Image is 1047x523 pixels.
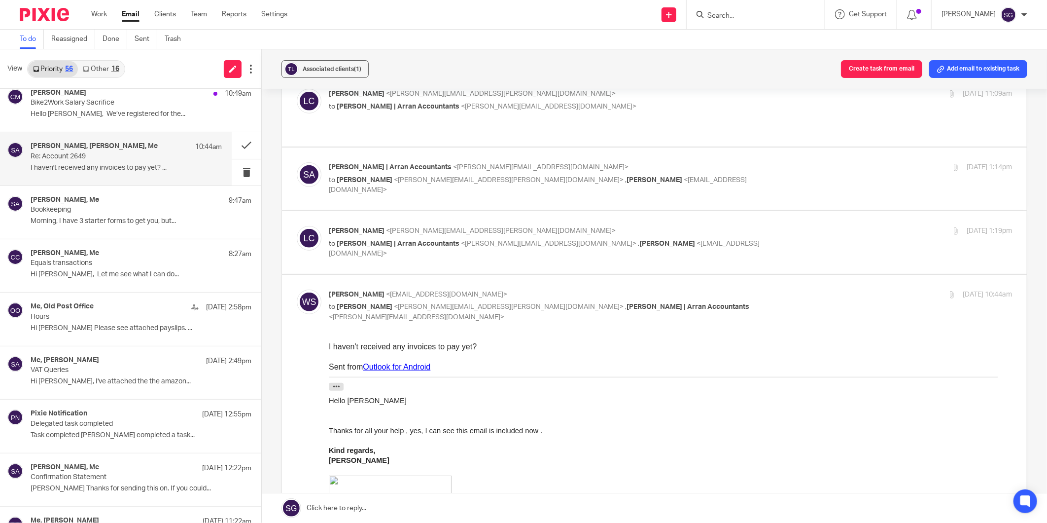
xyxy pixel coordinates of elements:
[303,66,361,72] span: Associated clients
[841,60,922,78] button: Create task from email
[154,9,176,19] a: Clients
[281,60,369,78] button: Associated clients(1)
[31,270,251,279] p: Hi [PERSON_NAME], Let me see what I can do...
[337,103,459,110] span: [PERSON_NAME] | Arran Accountants
[967,162,1012,173] p: [DATE] 1:14pm
[329,227,384,234] span: [PERSON_NAME]
[206,302,251,312] p: [DATE] 2:58pm
[337,177,392,184] span: [PERSON_NAME]
[967,226,1012,236] p: [DATE] 1:19pm
[7,356,23,372] img: svg%3E
[963,290,1012,300] p: [DATE] 10:44am
[329,90,384,97] span: [PERSON_NAME]
[337,240,459,247] span: [PERSON_NAME] | Arran Accountants
[31,259,207,267] p: Equals transactions
[31,302,94,311] h4: Me, Old Post Office
[297,89,321,113] img: svg%3E
[7,196,23,212] img: svg%3E
[7,89,23,105] img: svg%3E
[31,324,251,333] p: Hi [PERSON_NAME] Please see attached payslips. ...
[942,9,996,19] p: [PERSON_NAME]
[337,303,392,310] span: [PERSON_NAME]
[34,21,102,29] a: Outlook for Android
[31,366,207,374] p: VAT Queries
[229,249,251,259] p: 8:27am
[329,164,452,171] span: [PERSON_NAME] | Arran Accountants
[195,142,222,152] p: 10:44am
[386,291,507,298] span: <[EMAIL_ADDRESS][DOMAIN_NAME]>
[453,164,628,171] span: <[PERSON_NAME][EMAIL_ADDRESS][DOMAIN_NAME]>
[7,410,23,425] img: svg%3E
[1001,7,1016,23] img: svg%3E
[31,356,99,365] h4: Me, [PERSON_NAME]
[20,30,44,49] a: To do
[103,30,127,49] a: Done
[135,30,157,49] a: Sent
[31,217,251,225] p: Morning, I have 3 starter forms to get you, but...
[229,196,251,206] p: 9:47am
[7,64,22,74] span: View
[297,162,321,187] img: svg%3E
[329,240,335,247] span: to
[202,410,251,419] p: [DATE] 12:55pm
[20,8,69,21] img: Pixie
[329,103,335,110] span: to
[51,30,95,49] a: Reassigned
[28,61,78,77] a: Priority56
[31,249,99,258] h4: [PERSON_NAME], Me
[329,303,335,310] span: to
[122,9,140,19] a: Email
[206,356,251,366] p: [DATE] 2:49pm
[261,9,287,19] a: Settings
[386,90,616,97] span: <[PERSON_NAME][EMAIL_ADDRESS][PERSON_NAME][DOMAIN_NAME]>
[7,302,23,318] img: svg%3E
[31,89,86,97] h4: [PERSON_NAME]
[329,291,384,298] span: [PERSON_NAME]
[625,177,627,184] span: ,
[191,9,207,19] a: Team
[31,485,251,493] p: [PERSON_NAME] Thanks for sending this on. If you could...
[7,249,23,265] img: svg%3E
[202,463,251,473] p: [DATE] 12:22pm
[639,240,695,247] span: [PERSON_NAME]
[31,420,207,428] p: Delegated task completed
[165,30,188,49] a: Trash
[31,142,158,150] h4: [PERSON_NAME], [PERSON_NAME], Me
[329,177,335,184] span: to
[31,152,183,161] p: Re: Account 2649
[31,110,251,118] p: Hello [PERSON_NAME], We’ve registered for the...
[354,66,361,72] span: (1)
[706,12,795,21] input: Search
[31,410,87,418] h4: Pixie Notification
[31,463,99,472] h4: [PERSON_NAME], Me
[31,377,251,386] p: Hi [PERSON_NAME], I've attached the the amazon...
[284,62,299,76] img: svg%3E
[31,206,207,214] p: Bookkeeping
[31,99,207,107] p: Bike2Work Salary Sacrifice
[7,463,23,479] img: svg%3E
[461,103,636,110] span: <[PERSON_NAME][EMAIL_ADDRESS][DOMAIN_NAME]>
[31,196,99,204] h4: [PERSON_NAME], Me
[65,66,73,73] div: 56
[638,240,639,247] span: ,
[297,226,321,251] img: svg%3E
[929,60,1027,78] button: Add email to existing task
[28,249,87,257] a: [DOMAIN_NAME]
[31,313,207,321] p: Hours
[963,89,1012,99] p: [DATE] 11:09am
[461,240,636,247] span: <[PERSON_NAME][EMAIL_ADDRESS][DOMAIN_NAME]>
[31,164,222,172] p: I haven't received any invoices to pay yet? ...
[627,177,682,184] span: [PERSON_NAME]
[849,11,887,18] span: Get Support
[144,497,408,505] a: [PERSON_NAME][EMAIL_ADDRESS][PERSON_NAME][DOMAIN_NAME]
[297,290,321,314] img: svg%3E
[225,89,251,99] p: 10:49am
[31,473,207,482] p: Confirmation Statement
[222,9,246,19] a: Reports
[329,314,504,321] span: <[PERSON_NAME][EMAIL_ADDRESS][DOMAIN_NAME]>
[31,431,251,440] p: Task completed [PERSON_NAME] completed a task...
[625,303,627,310] span: ,
[78,61,124,77] a: Other16
[111,66,119,73] div: 16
